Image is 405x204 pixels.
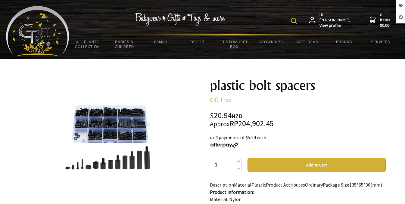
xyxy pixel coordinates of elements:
a: Custom Gift Box [216,35,253,53]
a: Decor [179,35,216,48]
span: Hi [PERSON_NAME], [319,12,350,28]
a: 0 items$0.00 [370,12,391,28]
img: Babywear - Gifts - Toys & more [135,13,225,26]
a: Gift Tree [210,96,231,103]
a: Brands [326,35,363,48]
a: Grown Ups [252,35,289,48]
a: Gift Ideas [289,35,326,48]
img: Afterpay [210,142,239,148]
img: product search [291,18,297,24]
small: Approx [210,120,230,128]
a: All Plants Collection [69,35,106,53]
a: Services [362,35,399,48]
div: or 4 payments of $5.24 with [210,134,386,148]
span: NZD [232,113,242,120]
strong: View profile [319,23,350,28]
div: $20.94 RP204,902.45 [210,112,386,128]
img: Babyware - Gifts - Toys and more... [6,6,69,56]
img: plastic bolt spacers [61,90,154,184]
a: Family [142,35,179,48]
span: 0 items [380,12,391,28]
h1: plastic bolt spacers [210,78,386,93]
a: Babies & Children [106,35,143,53]
a: Hi [PERSON_NAME],View profile [309,12,350,28]
strong: Product information: [210,189,254,195]
button: Add to Cart [248,158,386,172]
strong: $0.00 [380,23,391,28]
